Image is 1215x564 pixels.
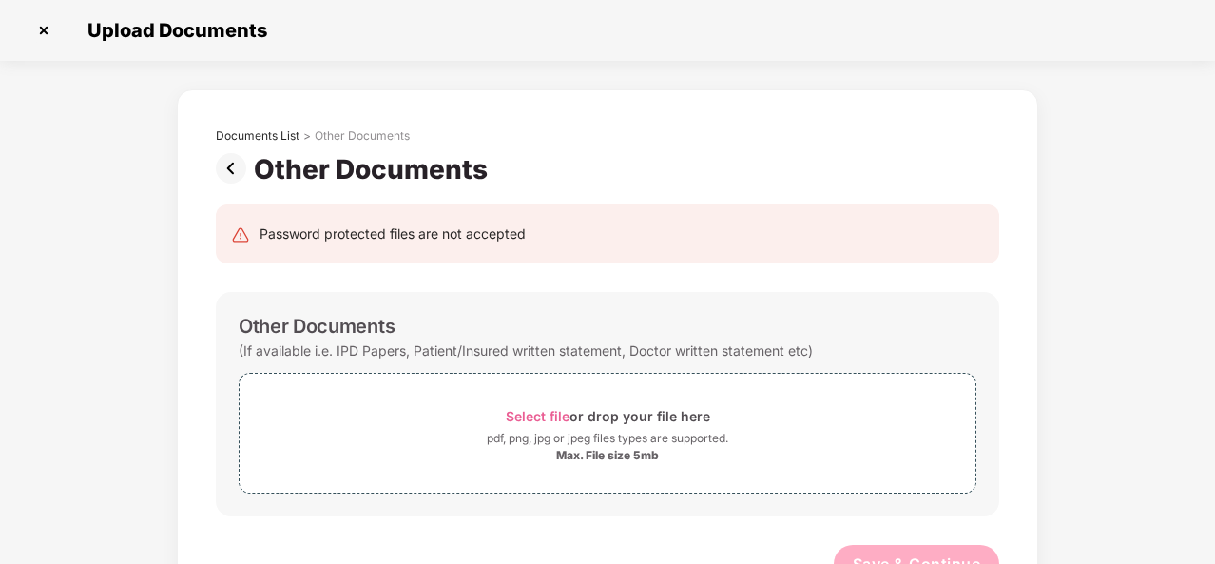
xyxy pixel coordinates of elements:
[506,403,710,429] div: or drop your file here
[254,153,495,185] div: Other Documents
[303,128,311,144] div: >
[216,128,299,144] div: Documents List
[239,315,395,338] div: Other Documents
[68,19,277,42] span: Upload Documents
[315,128,410,144] div: Other Documents
[240,388,975,478] span: Select fileor drop your file herepdf, png, jpg or jpeg files types are supported.Max. File size 5mb
[556,448,659,463] div: Max. File size 5mb
[216,153,254,184] img: svg+xml;base64,PHN2ZyBpZD0iUHJldi0zMngzMiIgeG1sbnM9Imh0dHA6Ly93d3cudzMub3JnLzIwMDAvc3ZnIiB3aWR0aD...
[260,224,526,244] div: Password protected files are not accepted
[506,408,569,424] span: Select file
[29,15,59,46] img: svg+xml;base64,PHN2ZyBpZD0iQ3Jvc3MtMzJ4MzIiIHhtbG5zPSJodHRwOi8vd3d3LnczLm9yZy8yMDAwL3N2ZyIgd2lkdG...
[231,225,250,244] img: svg+xml;base64,PHN2ZyB4bWxucz0iaHR0cDovL3d3dy53My5vcmcvMjAwMC9zdmciIHdpZHRoPSIyNCIgaGVpZ2h0PSIyNC...
[487,429,728,448] div: pdf, png, jpg or jpeg files types are supported.
[239,338,813,363] div: (If available i.e. IPD Papers, Patient/Insured written statement, Doctor written statement etc)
